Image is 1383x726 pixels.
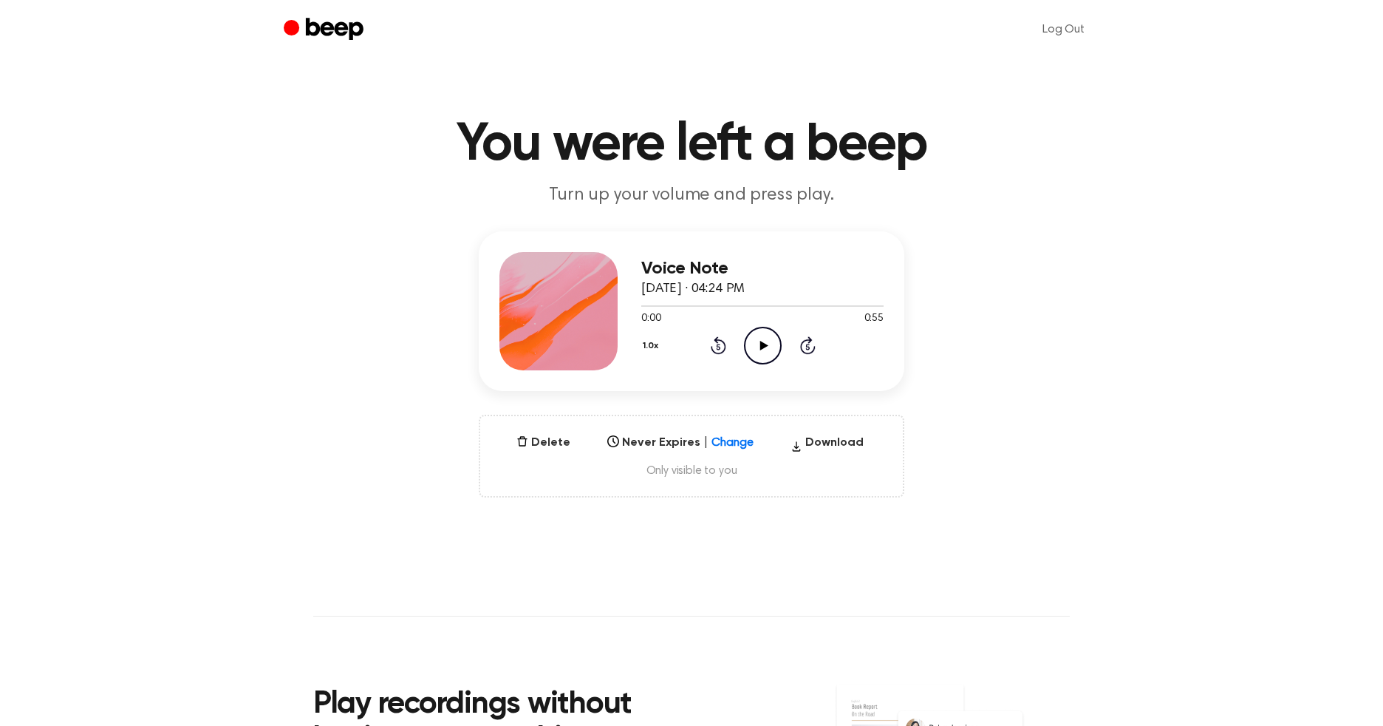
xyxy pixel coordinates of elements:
a: Beep [284,16,367,44]
button: Delete [510,434,576,452]
span: 0:00 [641,311,660,327]
span: 0:55 [864,311,884,327]
span: [DATE] · 04:24 PM [641,282,745,296]
a: Log Out [1028,12,1099,47]
p: Turn up your volume and press play. [408,183,975,208]
button: Download [785,434,870,458]
h1: You were left a beep [313,118,1070,172]
span: Only visible to you [498,464,885,478]
button: 1.0x [641,333,664,359]
h3: Voice Note [641,259,884,279]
